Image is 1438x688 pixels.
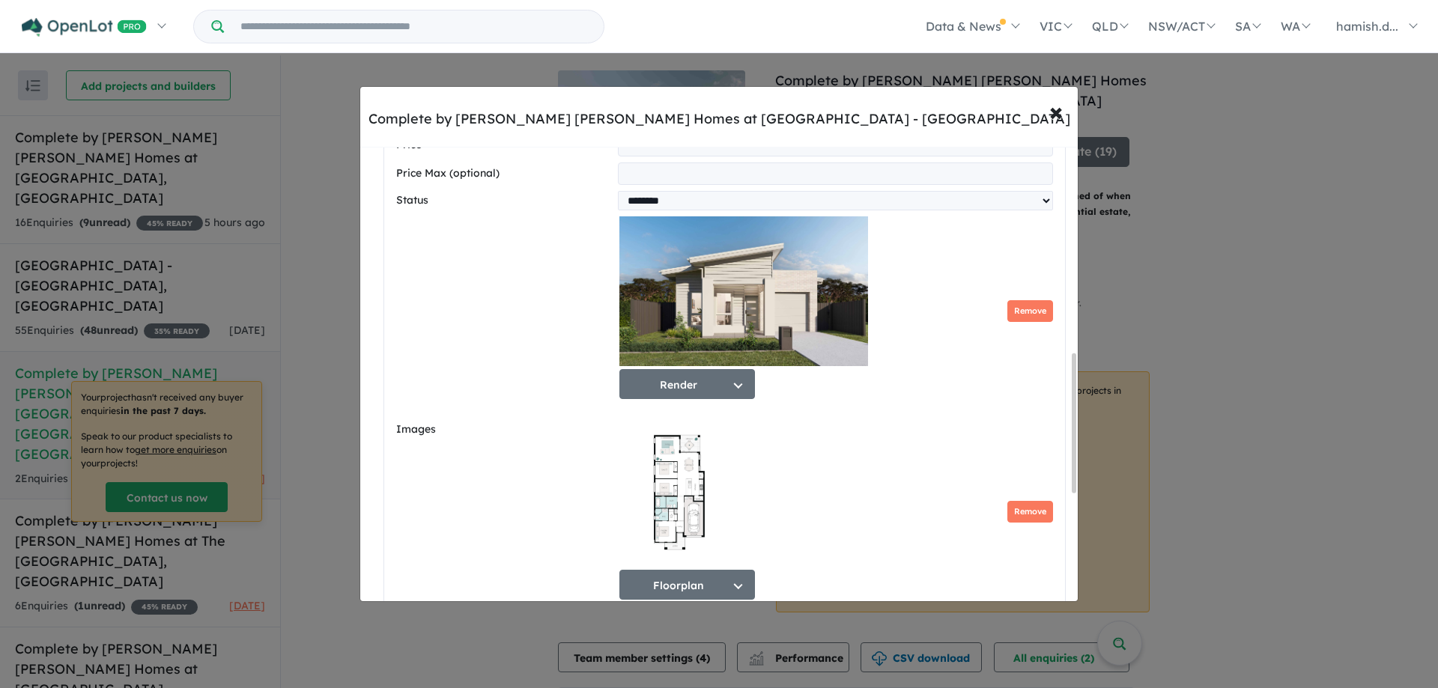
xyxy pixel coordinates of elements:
[396,421,613,439] label: Images
[619,216,868,366] img: Complete by McDonald Jones Homes at Huntlee - North Rothbury - Lot 119 Render
[396,192,612,210] label: Status
[1049,95,1063,127] span: ×
[619,570,755,600] button: Floorplan
[22,18,147,37] img: Openlot PRO Logo White
[368,109,1070,129] div: Complete by [PERSON_NAME] [PERSON_NAME] Homes at [GEOGRAPHIC_DATA] - [GEOGRAPHIC_DATA]
[1336,19,1398,34] span: hamish.d...
[396,165,612,183] label: Price Max (optional)
[619,369,755,399] button: Render
[227,10,601,43] input: Try estate name, suburb, builder or developer
[1007,501,1053,523] button: Remove
[619,417,737,567] img: Complete by McDonald Jones Homes at Huntlee - North Rothbury - Lot 119 Floorplan
[1007,300,1053,322] button: Remove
